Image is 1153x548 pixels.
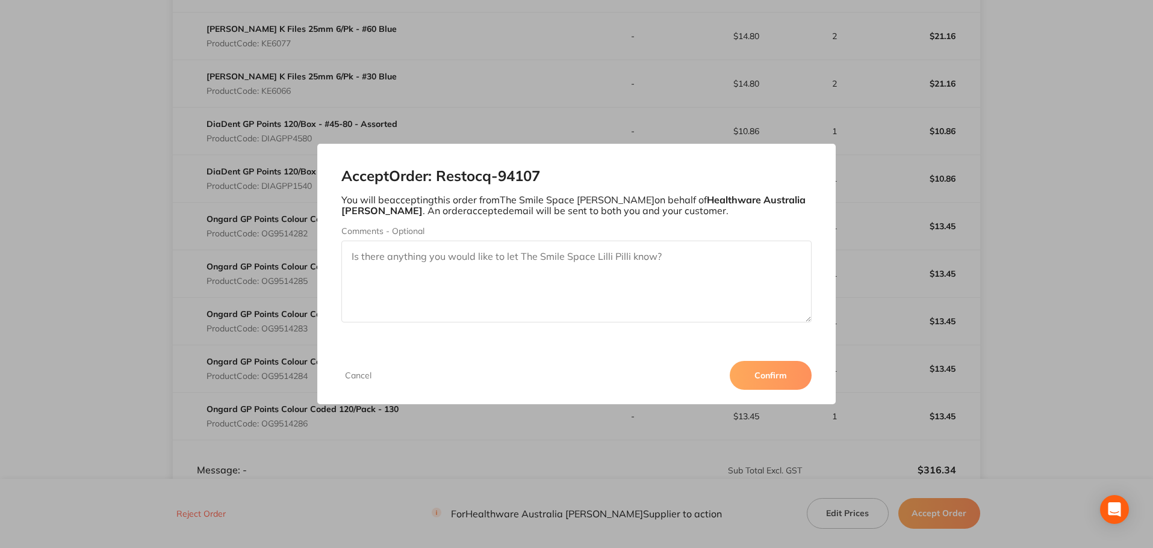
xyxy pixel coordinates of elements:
[341,370,375,381] button: Cancel
[341,168,812,185] h2: Accept Order: Restocq- 94107
[1100,495,1129,524] div: Open Intercom Messenger
[341,194,812,217] p: You will be accepting this order from The Smile Space [PERSON_NAME] on behalf of . An order accep...
[341,194,806,217] b: Healthware Australia [PERSON_NAME]
[730,361,812,390] button: Confirm
[341,226,812,236] label: Comments - Optional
